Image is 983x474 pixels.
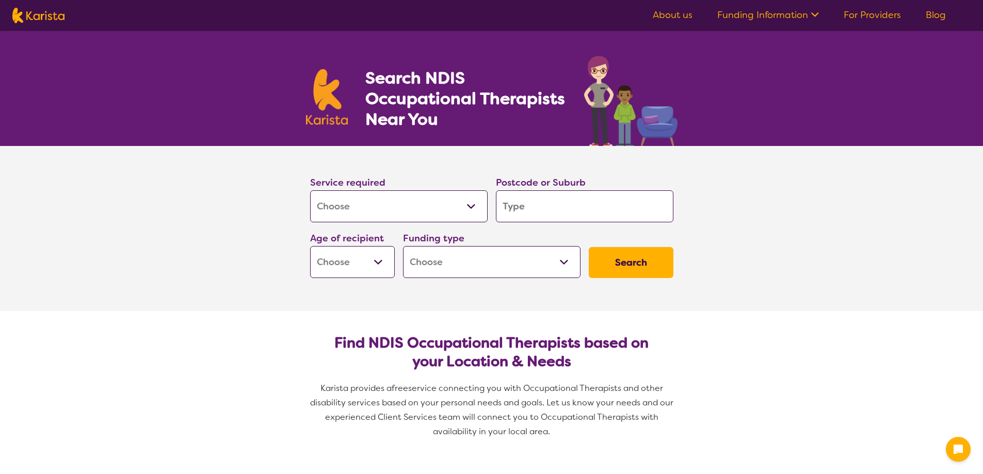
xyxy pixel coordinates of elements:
[496,176,586,189] label: Postcode or Suburb
[653,9,692,21] a: About us
[365,68,566,129] h1: Search NDIS Occupational Therapists Near You
[320,383,392,394] span: Karista provides a
[318,334,665,371] h2: Find NDIS Occupational Therapists based on your Location & Needs
[584,56,678,146] img: occupational-therapy
[403,232,464,244] label: Funding type
[717,9,819,21] a: Funding Information
[496,190,673,222] input: Type
[392,383,408,394] span: free
[310,383,675,437] span: service connecting you with Occupational Therapists and other disability services based on your p...
[589,247,673,278] button: Search
[926,9,946,21] a: Blog
[306,69,348,125] img: Karista logo
[12,8,65,23] img: Karista logo
[310,232,384,244] label: Age of recipient
[310,176,385,189] label: Service required
[844,9,901,21] a: For Providers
